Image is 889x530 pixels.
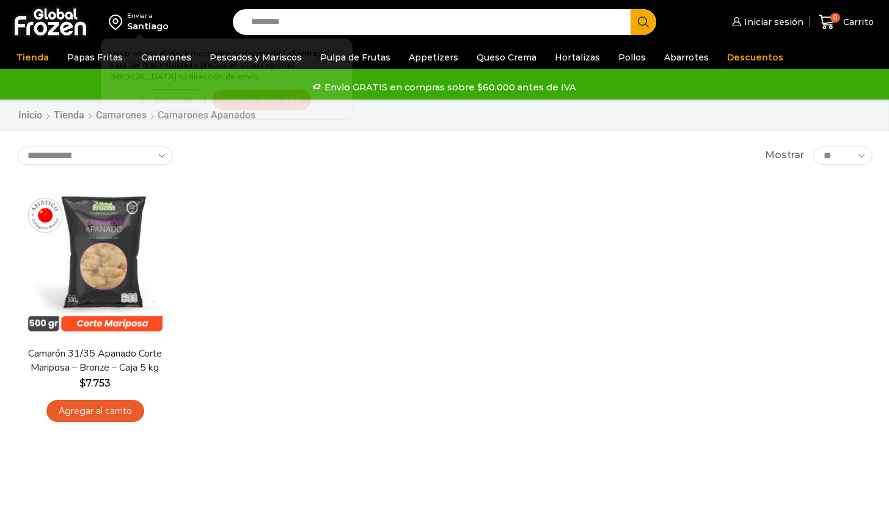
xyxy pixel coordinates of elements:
a: Descuentos [721,46,789,69]
span: Mostrar [765,148,804,162]
span: $ [79,377,86,389]
a: Iniciar sesión [729,10,803,34]
a: Papas Fritas [61,46,129,69]
strong: Santiago [291,49,328,58]
bdi: 7.753 [79,377,111,389]
span: Iniciar sesión [741,16,803,28]
a: Abarrotes [658,46,715,69]
p: Los precios y el stock mostrados corresponden a . Para ver disponibilidad y precios en otras regi... [110,48,343,83]
a: Tienda [10,46,55,69]
a: Inicio [18,109,43,123]
a: Pulpa de Frutas [314,46,397,69]
span: Carrito [840,16,874,28]
a: Agregar al carrito: “Camarón 31/35 Apanado Corte Mariposa - Bronze - Caja 5 kg” [46,400,144,423]
a: Hortalizas [549,46,606,69]
a: Pollos [612,46,652,69]
a: Camarones [95,109,147,123]
button: Continuar [142,89,206,111]
span: 0 [830,13,840,23]
button: Cambiar Dirección [212,89,312,111]
a: Tienda [53,109,85,123]
button: Search button [631,9,656,35]
select: Pedido de la tienda [17,147,173,165]
a: Queso Crema [470,46,543,69]
nav: Breadcrumb [18,109,255,123]
a: Appetizers [403,46,464,69]
a: Camarón 31/35 Apanado Corte Mariposa – Bronze – Caja 5 kg [24,347,165,375]
a: 0 Carrito [816,8,877,37]
img: address-field-icon.svg [109,12,127,32]
div: Enviar a [127,12,169,20]
div: Santiago [127,20,169,32]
